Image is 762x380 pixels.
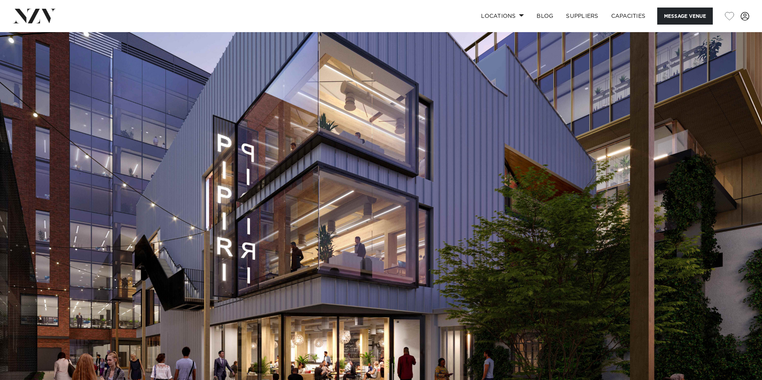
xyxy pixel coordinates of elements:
[13,9,56,23] img: nzv-logo.png
[605,8,652,25] a: Capacities
[530,8,560,25] a: BLOG
[560,8,604,25] a: SUPPLIERS
[657,8,713,25] button: Message Venue
[475,8,530,25] a: Locations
